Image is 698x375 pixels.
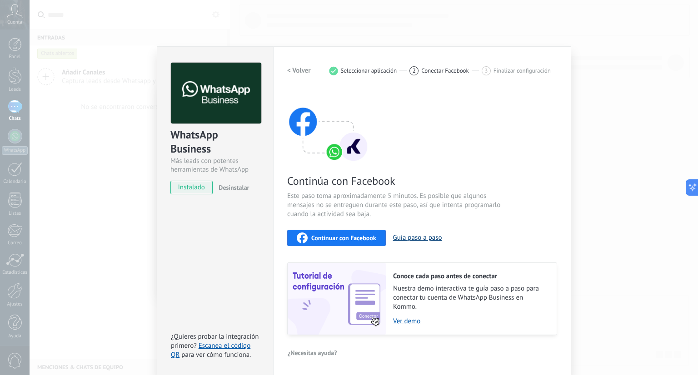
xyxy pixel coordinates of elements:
[288,350,337,356] span: ¿Necesitas ayuda?
[393,233,442,242] button: Guía paso a paso
[171,341,250,359] a: Escanea el código QR
[393,317,548,326] a: Ver demo
[215,181,249,194] button: Desinstalar
[287,192,504,219] span: Este paso toma aproximadamente 5 minutos. Es posible que algunos mensajes no se entreguen durante...
[341,67,397,74] span: Seleccionar aplicación
[287,174,504,188] span: Continúa con Facebook
[421,67,469,74] span: Conectar Facebook
[287,230,386,246] button: Continuar con Facebook
[287,63,311,79] button: < Volver
[171,181,212,194] span: instalado
[494,67,551,74] span: Finalizar configuración
[393,272,548,281] h2: Conoce cada paso antes de conectar
[393,284,548,311] span: Nuestra demo interactiva te guía paso a paso para conectar tu cuenta de WhatsApp Business en Kommo.
[219,183,249,192] span: Desinstalar
[311,235,376,241] span: Continuar con Facebook
[287,66,311,75] h2: < Volver
[181,350,251,359] span: para ver cómo funciona.
[484,67,488,74] span: 3
[170,128,260,157] div: WhatsApp Business
[413,67,416,74] span: 2
[170,157,260,174] div: Más leads con potentes herramientas de WhatsApp
[171,63,261,124] img: logo_main.png
[171,332,259,350] span: ¿Quieres probar la integración primero?
[287,90,369,163] img: connect with facebook
[287,346,338,360] button: ¿Necesitas ayuda?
